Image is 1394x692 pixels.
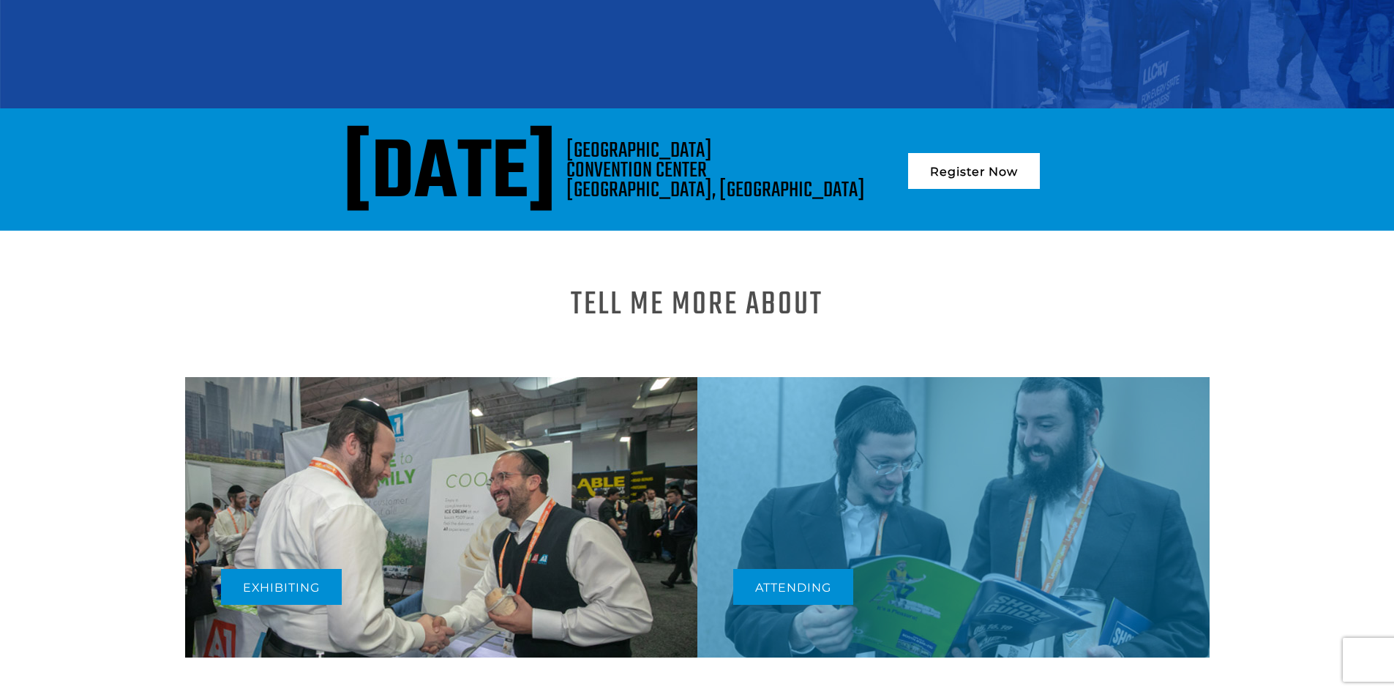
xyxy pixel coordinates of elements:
h1: Tell me more About [571,297,823,314]
div: [DATE] [343,141,556,209]
a: Register Now [908,153,1040,189]
div: [GEOGRAPHIC_DATA] CONVENTION CENTER [GEOGRAPHIC_DATA], [GEOGRAPHIC_DATA] [566,141,865,201]
a: Attending [733,569,853,605]
a: Exhibiting [221,569,342,605]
